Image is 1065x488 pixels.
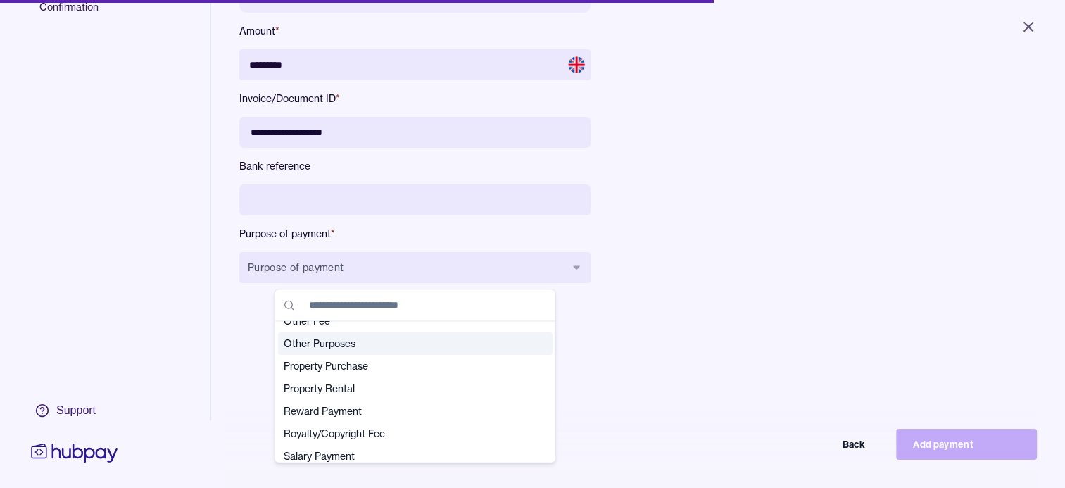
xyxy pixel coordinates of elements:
[284,427,530,441] span: Royalty/Copyright Fee
[741,429,882,460] button: Back
[56,403,96,418] div: Support
[239,24,591,38] label: Amount
[284,449,530,463] span: Salary Payment
[239,159,591,173] label: Bank reference
[284,382,530,396] span: Property Rental
[284,337,530,351] span: Other Purposes
[284,314,530,328] span: Other Fee
[239,92,591,106] label: Invoice/Document ID
[239,252,591,283] button: Purpose of payment
[1003,11,1054,42] button: Close
[284,404,530,418] span: Reward Payment
[239,227,591,241] label: Purpose of payment
[28,396,121,425] a: Support
[284,359,530,373] span: Property Purchase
